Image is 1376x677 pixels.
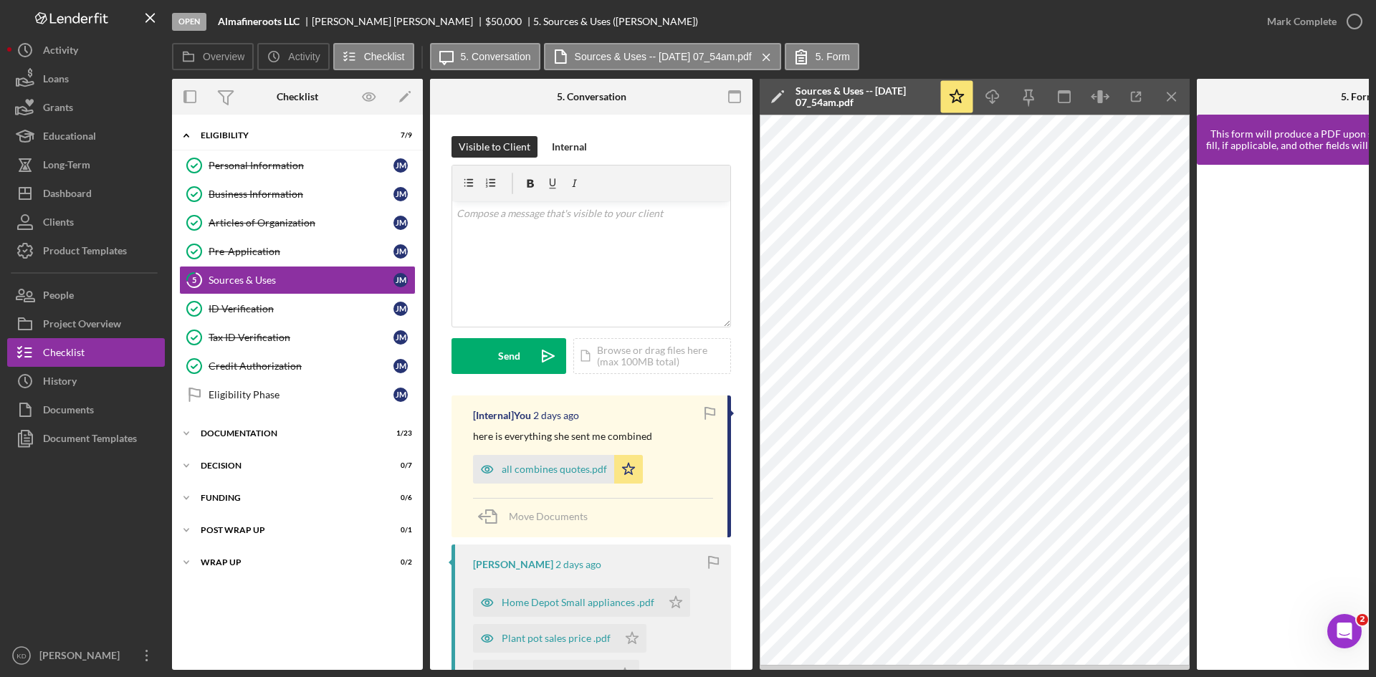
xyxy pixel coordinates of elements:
div: Sources & Uses [209,274,393,286]
a: Business InformationJM [179,180,416,208]
a: Tax ID VerificationJM [179,323,416,352]
a: Eligibility PhaseJM [179,380,416,409]
div: Plant pot sales price .pdf [502,633,611,644]
div: 0 / 1 [386,526,412,534]
button: Plant pot sales price .pdf [473,624,646,653]
a: Credit AuthorizationJM [179,352,416,380]
a: 5Sources & UsesJM [179,266,416,294]
button: Checklist [333,43,414,70]
div: Mark Complete [1267,7,1337,36]
span: Move Documents [509,510,588,522]
div: J M [393,330,408,345]
tspan: 5 [192,275,196,284]
p: here is everything she sent me combined [473,428,652,444]
label: Sources & Uses -- [DATE] 07_54am.pdf [575,51,752,62]
div: [Internal] You [473,410,531,421]
div: Articles of Organization [209,217,393,229]
div: Business Information [209,188,393,200]
div: Checklist [277,91,318,102]
div: 7 / 9 [386,131,412,140]
iframe: Intercom live chat [1327,614,1362,648]
time: 2025-10-13 17:20 [533,410,579,421]
div: 0 / 2 [386,558,412,567]
div: Credit Authorization [209,360,393,372]
text: KD [16,652,26,660]
button: Overview [172,43,254,70]
div: J M [393,216,408,230]
div: Eligibility [201,131,376,140]
button: Send [451,338,566,374]
button: 5. Conversation [430,43,540,70]
div: Visible to Client [459,136,530,158]
div: Post Wrap Up [201,526,376,534]
div: Pre-Application [209,246,393,257]
label: 5. Conversation [461,51,531,62]
div: Funding [201,494,376,502]
button: KD[PERSON_NAME] [7,641,165,670]
b: Almafineroots LLC [218,16,300,27]
button: Visible to Client [451,136,537,158]
div: Eligibility Phase [209,389,393,400]
div: J M [393,244,408,259]
div: Send [498,338,520,374]
div: J M [393,273,408,287]
div: J M [393,302,408,316]
label: Checklist [364,51,405,62]
div: 0 / 7 [386,461,412,470]
a: Articles of OrganizationJM [179,208,416,237]
button: all combines quotes.pdf [473,455,643,484]
a: Personal InformationJM [179,151,416,180]
span: $50,000 [485,15,522,27]
div: ID Verification [209,303,393,315]
button: 5. Form [785,43,859,70]
div: J M [393,187,408,201]
div: Wrap up [201,558,376,567]
button: Sources & Uses -- [DATE] 07_54am.pdf [544,43,781,70]
div: Decision [201,461,376,470]
button: Move Documents [473,499,602,534]
a: ID VerificationJM [179,294,416,323]
div: [PERSON_NAME] [PERSON_NAME] [312,16,485,27]
div: Internal [552,136,587,158]
div: 5. Sources & Uses ([PERSON_NAME]) [533,16,698,27]
label: Activity [288,51,320,62]
button: Internal [545,136,594,158]
div: Sources & Uses -- [DATE] 07_54am.pdf [795,85,932,108]
div: J M [393,158,408,173]
span: 2 [1357,614,1368,625]
label: Overview [203,51,244,62]
button: Mark Complete [1253,7,1369,36]
div: Home Depot Small appliances .pdf [502,597,654,608]
div: 0 / 6 [386,494,412,502]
